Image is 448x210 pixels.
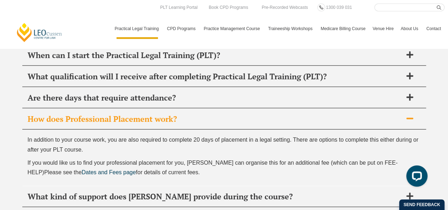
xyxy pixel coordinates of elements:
[28,160,398,175] span: If you would like us to find your professional placement for you, [PERSON_NAME] can organise this...
[401,163,430,192] iframe: LiveChat chat widget
[317,18,369,39] a: Medicare Billing Course
[200,18,265,39] a: Practice Management Course
[207,4,250,11] a: Book CPD Programs
[28,114,402,124] h2: How does Professional Placement work?
[265,18,317,39] a: Traineeship Workshops
[163,18,200,39] a: CPD Programs
[28,93,402,103] h2: Are there days that require attendance?
[158,4,199,11] a: PLT Learning Portal
[28,192,402,202] h2: What kind of support does [PERSON_NAME] provide during the course?
[324,4,353,11] a: 1300 039 031
[16,22,63,42] a: [PERSON_NAME] Centre for Law
[81,169,136,175] a: Dates and Fees page
[260,4,310,11] a: Pre-Recorded Webcasts
[397,18,423,39] a: About Us
[369,18,397,39] a: Venue Hire
[44,169,82,175] span: Please see the
[423,18,444,39] a: Contact
[28,50,402,60] h2: When can I start the Practical Legal Training (PLT)?
[326,5,352,10] span: 1300 039 031
[111,18,164,39] a: Practical Legal Training
[28,137,418,152] span: In addition to your course work, you are also required to complete 20 days of placement in a lega...
[28,72,402,81] h2: What qualification will I receive after completing Practical Legal Training (PLT)?
[136,169,200,175] span: for details of current fees.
